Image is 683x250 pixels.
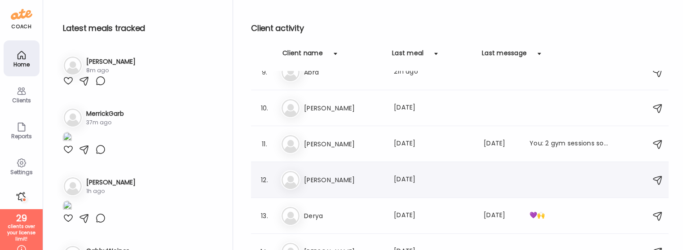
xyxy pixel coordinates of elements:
[282,171,300,189] img: bg-avatar-default.svg
[5,61,38,67] div: Home
[63,132,72,144] img: images%2FuClcIKOTnDcnFkO6MYeCD7EVc453%2FezqYY2sl3PSjJDHolWfv%2FL46wMMIi8hnFKzLOQpiy_1080
[394,175,473,185] div: [DATE]
[11,7,32,22] img: ate
[86,57,136,66] h3: [PERSON_NAME]
[282,135,300,153] img: bg-avatar-default.svg
[86,178,136,187] h3: [PERSON_NAME]
[394,139,473,149] div: [DATE]
[259,175,270,185] div: 12.
[251,22,669,35] h2: Client activity
[259,67,270,78] div: 9.
[63,22,218,35] h2: Latest meals tracked
[259,211,270,221] div: 13.
[282,207,300,225] img: bg-avatar-default.svg
[64,109,82,127] img: bg-avatar-default.svg
[86,187,136,195] div: 1h ago
[394,103,473,114] div: [DATE]
[64,177,82,195] img: bg-avatar-default.svg
[86,109,124,118] h3: MerrickGarb
[3,213,40,224] div: 29
[64,57,82,75] img: bg-avatar-default.svg
[482,48,527,63] div: Last message
[392,48,423,63] div: Last meal
[304,67,383,78] h3: Abra
[5,133,38,139] div: Reports
[394,211,473,221] div: [DATE]
[304,211,383,221] h3: Derya
[5,97,38,103] div: Clients
[86,118,124,127] div: 37m ago
[63,201,72,213] img: images%2Fi4Can2VD5zWJ9h6gekEPhj9AtNb2%2FzFRi0Bgp69OTkFov6UHE%2FxujqcjAFVI9uvZCIaUra_1080
[86,66,136,75] div: 8m ago
[394,67,473,78] div: 21h ago
[282,99,300,117] img: bg-avatar-default.svg
[282,63,300,81] img: bg-avatar-default.svg
[529,211,608,221] div: 💜🙌
[304,139,383,149] h3: [PERSON_NAME]
[304,175,383,185] h3: [PERSON_NAME]
[11,23,31,31] div: coach
[529,139,608,149] div: You: 2 gym sessions so far this week!! Do you have any protein powder left? I would suggest going...
[282,48,323,63] div: Client name
[259,103,270,114] div: 10.
[484,211,519,221] div: [DATE]
[3,224,40,242] div: clients over your license limit!
[484,139,519,149] div: [DATE]
[5,169,38,175] div: Settings
[304,103,383,114] h3: [PERSON_NAME]
[259,139,270,149] div: 11.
